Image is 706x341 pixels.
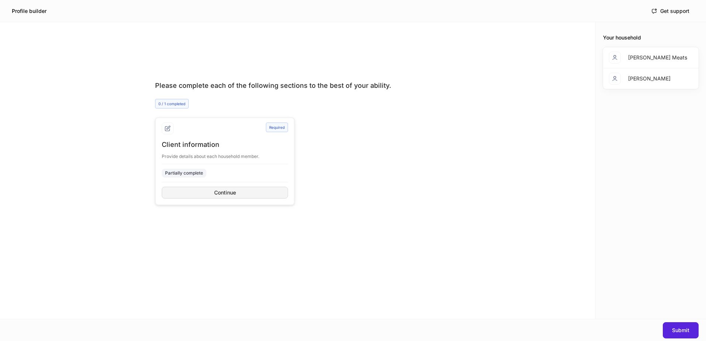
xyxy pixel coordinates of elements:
div: Get support [651,8,689,14]
h5: Profile builder [12,7,47,15]
div: Your household [603,34,699,41]
button: Submit [663,322,699,338]
div: Please complete each of the following sections to the best of your ability. [155,81,440,90]
button: Get support [647,5,694,17]
div: Submit [672,328,689,333]
div: Partially complete [165,169,203,176]
div: [PERSON_NAME] [628,75,671,82]
div: Provide details about each household member. [162,149,288,159]
div: [PERSON_NAME] Meats [628,54,687,61]
div: Continue [214,190,236,195]
div: 0 / 1 completed [155,99,189,108]
div: Client information [162,140,288,149]
button: Continue [162,187,288,199]
div: Required [266,123,288,132]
